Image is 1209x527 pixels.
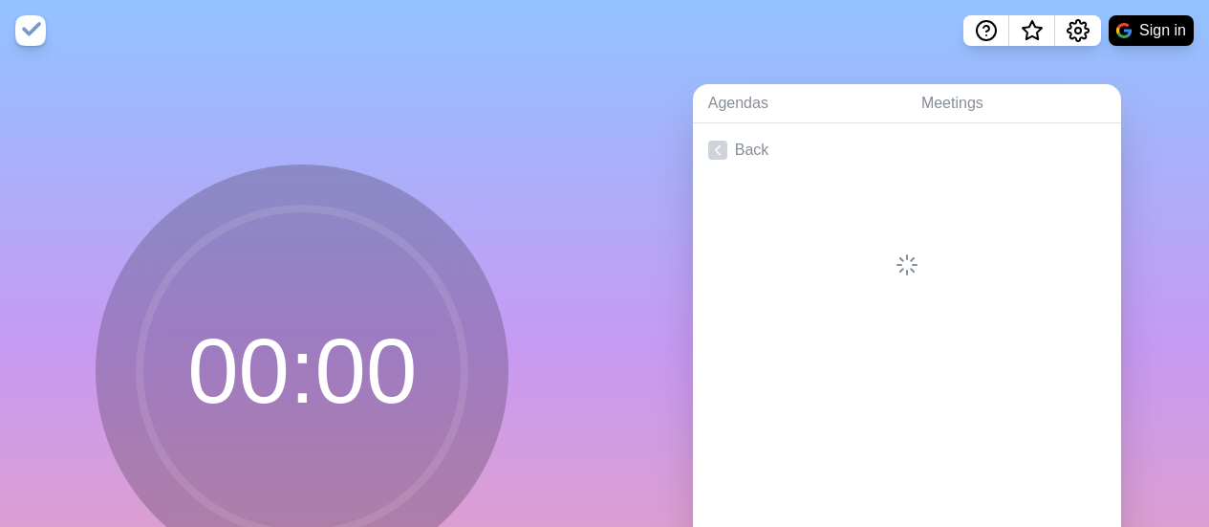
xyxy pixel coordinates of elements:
[1116,23,1132,38] img: google logo
[693,123,1121,177] a: Back
[1055,15,1101,46] button: Settings
[906,84,1121,123] a: Meetings
[963,15,1009,46] button: Help
[693,84,906,123] a: Agendas
[1109,15,1194,46] button: Sign in
[15,15,46,46] img: timeblocks logo
[1009,15,1055,46] button: What’s new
